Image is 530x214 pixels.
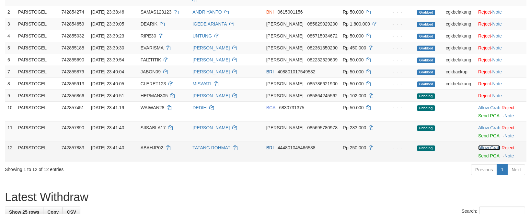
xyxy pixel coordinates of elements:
span: [DATE] 23:38:46 [91,9,124,15]
span: [DATE] 23:41:19 [91,105,124,110]
span: Rp 50.000 [343,9,364,15]
td: · [476,18,526,30]
span: Copy 085786621900 to clipboard [307,81,338,86]
a: DEDIH [192,105,207,110]
td: cgkbelakang [443,18,476,30]
span: SIISABLA17 [141,125,166,130]
td: · [476,54,526,66]
span: Rp 50.000 [343,69,364,74]
div: - - - [386,45,412,51]
td: PARISTOGEL [16,90,59,102]
span: [PERSON_NAME] [266,57,304,62]
span: HERMAN305 [141,93,168,98]
td: 12 [5,142,16,162]
td: 11 [5,122,16,142]
span: [PERSON_NAME] [266,21,304,27]
a: Reject [478,69,491,74]
span: Copy 085864245562 to clipboard [307,93,338,98]
div: - - - [386,80,412,87]
a: Note [492,69,502,74]
span: Rp 450.000 [343,45,366,50]
span: [DATE] 23:39:05 [91,21,124,27]
td: PARISTOGEL [16,42,59,54]
span: 742855913 [62,81,84,86]
a: Reject [478,21,491,27]
span: EVARISMA [141,45,164,50]
span: 742857451 [62,105,84,110]
span: Pending [417,125,435,131]
span: BRI [266,69,274,74]
span: [PERSON_NAME] [266,93,304,98]
td: cgkbackup [443,66,476,78]
span: [PERSON_NAME] [266,125,304,130]
span: Copy 082232629609 to clipboard [307,57,338,62]
span: Copy 085695780978 to clipboard [307,125,338,130]
span: Pending [417,105,435,111]
span: [PERSON_NAME] [266,45,304,50]
span: Rp 1.800.000 [343,21,370,27]
a: MISWATI [192,81,211,86]
span: Copy 082361350290 to clipboard [307,45,338,50]
span: Grabbed [417,81,435,87]
div: - - - [386,33,412,39]
span: Grabbed [417,58,435,63]
a: Note [492,21,502,27]
span: BNI [266,9,274,15]
td: PARISTOGEL [16,54,59,66]
span: 742854274 [62,9,84,15]
span: ABAHJP02 [141,145,163,150]
a: Allow Grab [478,125,500,130]
td: cgkbelakang [443,30,476,42]
span: Copy 085715034672 to clipboard [307,33,338,38]
span: [DATE] 23:39:54 [91,57,124,62]
td: 8 [5,78,16,90]
td: cgkbelakang [443,42,476,54]
span: BRI [266,145,274,150]
span: 742855879 [62,69,84,74]
span: [DATE] 23:40:51 [91,93,124,98]
span: [PERSON_NAME] [266,81,304,86]
td: cgkbelakang [443,54,476,66]
span: Grabbed [417,70,435,75]
span: Rp 50.000 [343,33,364,38]
td: · [476,66,526,78]
div: - - - [386,69,412,75]
span: Copy 085829029200 to clipboard [307,21,338,27]
td: PARISTOGEL [16,30,59,42]
a: Reject [478,93,491,98]
a: Note [492,9,502,15]
td: 2 [5,6,16,18]
a: Send PGA [478,153,499,158]
a: Reject [478,81,491,86]
a: [PERSON_NAME] [192,57,230,62]
span: 742856866 [62,93,84,98]
span: [DATE] 23:40:05 [91,81,124,86]
div: - - - [386,57,412,63]
td: PARISTOGEL [16,78,59,90]
td: PARISTOGEL [16,6,59,18]
span: 742857883 [62,145,84,150]
span: Pending [417,93,435,99]
div: Showing 1 to 12 of 12 entries [5,164,216,173]
td: · [476,90,526,102]
td: PARISTOGEL [16,142,59,162]
a: ANDRIYANTO [192,9,222,15]
span: Rp 250.000 [343,145,366,150]
a: Note [492,33,502,38]
span: BCA [266,105,275,110]
a: Reject [478,33,491,38]
span: Rp 283.000 [343,125,366,130]
span: 742855032 [62,33,84,38]
span: CLERET123 [141,81,166,86]
a: [PERSON_NAME] [192,125,230,130]
div: - - - [386,9,412,15]
td: · [476,102,526,122]
td: 10 [5,102,16,122]
a: [PERSON_NAME] [192,69,230,74]
a: Note [492,45,502,50]
span: 742857890 [62,125,84,130]
span: Grabbed [417,22,435,27]
a: Note [492,57,502,62]
span: FAIZTITIK [141,57,161,62]
td: · [476,42,526,54]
